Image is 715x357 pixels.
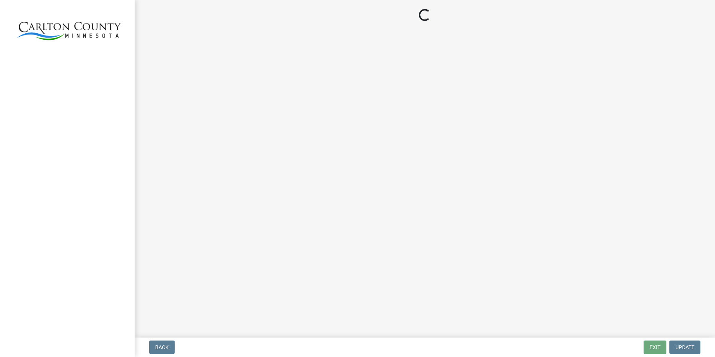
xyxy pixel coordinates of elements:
[155,344,169,350] span: Back
[149,341,175,354] button: Back
[669,341,700,354] button: Update
[644,341,666,354] button: Exit
[675,344,694,350] span: Update
[15,8,123,51] img: Carlton County, Minnesota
